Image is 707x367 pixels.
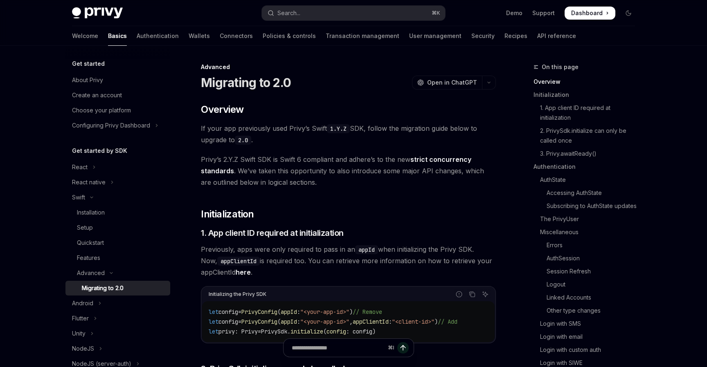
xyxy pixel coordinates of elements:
span: ⌘ K [432,10,440,16]
div: Create an account [72,90,122,100]
button: Toggle Swift section [65,190,170,205]
a: Migrating to 2.0 [65,281,170,295]
a: API reference [537,26,576,46]
button: Copy the contents from the code block [467,289,477,300]
span: Privy’s 2.Y.Z Swift SDK is Swift 6 compliant and adhere’s to the new . We’ve taken this opportuni... [201,154,496,188]
span: ( [323,328,326,335]
a: Subscribing to AuthState updates [534,199,642,213]
a: 3. Privy.awaitReady() [534,147,642,160]
span: config [218,318,238,325]
span: : [297,318,300,325]
div: React [72,162,88,172]
a: AuthSession [534,252,642,265]
a: Authentication [137,26,179,46]
span: = [258,328,261,335]
span: Overview [201,103,243,116]
button: Toggle Configuring Privy Dashboard section [65,118,170,133]
span: Open in ChatGPT [427,78,477,87]
a: Connectors [220,26,253,46]
button: Toggle Android section [65,296,170,311]
a: Demo [506,9,522,17]
span: ) [435,318,438,325]
span: 1. App client ID required at initialization [201,227,344,239]
div: Advanced [201,63,496,71]
span: , [349,318,353,325]
span: // Remove [353,308,382,316]
span: ( [277,318,281,325]
div: NodeJS [72,344,94,354]
input: Ask a question... [292,339,385,357]
button: Toggle React section [65,160,170,175]
div: Flutter [72,313,89,323]
span: config [218,308,238,316]
a: Accessing AuthState [534,186,642,199]
span: Dashboard [571,9,603,17]
span: "<your-app-id>" [300,318,349,325]
span: ) [349,308,353,316]
a: Miscellaneous [534,226,642,239]
div: Configuring Privy Dashboard [72,121,150,130]
button: Toggle Flutter section [65,311,170,326]
div: Migrating to 2.0 [82,283,124,293]
a: Security [471,26,495,46]
span: initialize [290,328,323,335]
a: Logout [534,278,642,291]
span: let [209,328,218,335]
span: Initialization [201,208,254,221]
span: let [209,308,218,316]
a: 1. App client ID required at initialization [534,101,642,124]
div: About Privy [72,75,103,85]
div: Advanced [77,268,105,278]
a: 2. PrivySdk.initialize can only be called once [534,124,642,147]
span: PrivySdk. [261,328,290,335]
span: : config) [346,328,376,335]
span: = [238,308,241,316]
button: Send message [397,342,409,354]
span: Previously, apps were only required to pass in an when initializing the Privy SDK. Now, is requir... [201,244,496,278]
a: Login with SMS [534,317,642,330]
div: Swift [72,192,85,202]
div: Setup [77,223,93,233]
a: Quickstart [65,235,170,250]
div: Unity [72,329,86,338]
a: Login with email [534,330,642,343]
div: Quickstart [77,238,104,248]
a: The PrivyUser [534,213,642,226]
h5: Get started [72,59,105,69]
a: Initialization [534,88,642,101]
div: Features [77,253,100,263]
a: Choose your platform [65,103,170,118]
a: here [236,268,251,277]
span: : [389,318,392,325]
a: Transaction management [326,26,399,46]
a: Create an account [65,88,170,103]
code: appClientId [217,257,260,266]
span: config [326,328,346,335]
code: 2.0 [235,136,251,145]
button: Toggle React native section [65,175,170,190]
div: Android [72,298,93,308]
a: User management [409,26,462,46]
a: Linked Accounts [534,291,642,304]
span: // Add [438,318,457,325]
h1: Migrating to 2.0 [201,75,291,90]
span: ( [277,308,281,316]
a: AuthState [534,173,642,186]
code: 1.Y.Z [327,124,350,133]
a: Support [532,9,555,17]
a: Installation [65,205,170,220]
a: Policies & controls [263,26,316,46]
a: Wallets [189,26,210,46]
span: privy: Privy [218,328,258,335]
a: Features [65,251,170,265]
a: About Privy [65,73,170,87]
img: dark logo [72,7,123,19]
div: Initializing the Privy SDK [209,289,266,300]
a: Other type changes [534,304,642,317]
a: Authentication [534,160,642,173]
button: Toggle dark mode [622,7,635,20]
code: appId [355,245,378,254]
a: Errors [534,239,642,252]
span: "<your-app-id>" [300,308,349,316]
div: Installation [77,208,105,217]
